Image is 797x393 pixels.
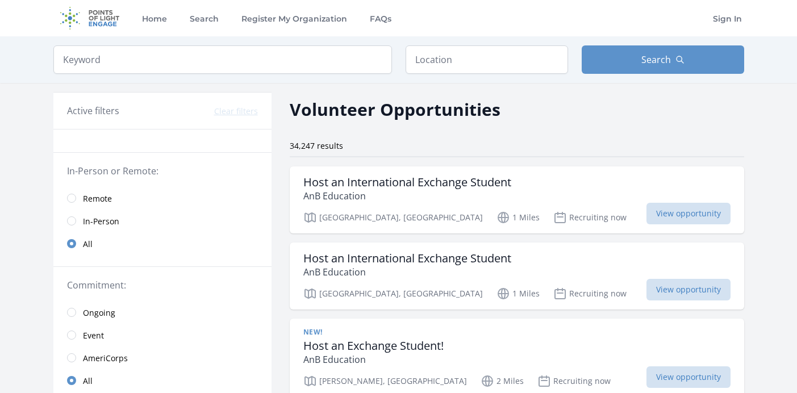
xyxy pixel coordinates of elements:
[406,45,568,74] input: Location
[481,374,524,388] p: 2 Miles
[53,369,272,392] a: All
[646,366,731,388] span: View opportunity
[67,104,119,118] h3: Active filters
[582,45,744,74] button: Search
[53,301,272,324] a: Ongoing
[303,339,444,353] h3: Host an Exchange Student!
[83,216,119,227] span: In-Person
[303,287,483,300] p: [GEOGRAPHIC_DATA], [GEOGRAPHIC_DATA]
[53,324,272,346] a: Event
[290,97,500,122] h2: Volunteer Opportunities
[303,189,511,203] p: AnB Education
[83,353,128,364] span: AmeriCorps
[303,374,467,388] p: [PERSON_NAME], [GEOGRAPHIC_DATA]
[83,375,93,387] span: All
[53,232,272,255] a: All
[53,45,392,74] input: Keyword
[303,265,511,279] p: AnB Education
[553,287,627,300] p: Recruiting now
[553,211,627,224] p: Recruiting now
[67,164,258,178] legend: In-Person or Remote:
[303,328,323,337] span: New!
[83,330,104,341] span: Event
[290,140,343,151] span: 34,247 results
[303,211,483,224] p: [GEOGRAPHIC_DATA], [GEOGRAPHIC_DATA]
[53,346,272,369] a: AmeriCorps
[496,287,540,300] p: 1 Miles
[83,239,93,250] span: All
[83,307,115,319] span: Ongoing
[67,278,258,292] legend: Commitment:
[646,279,731,300] span: View opportunity
[290,243,744,310] a: Host an International Exchange Student AnB Education [GEOGRAPHIC_DATA], [GEOGRAPHIC_DATA] 1 Miles...
[646,203,731,224] span: View opportunity
[214,106,258,117] button: Clear filters
[290,166,744,233] a: Host an International Exchange Student AnB Education [GEOGRAPHIC_DATA], [GEOGRAPHIC_DATA] 1 Miles...
[53,187,272,210] a: Remote
[303,353,444,366] p: AnB Education
[641,53,671,66] span: Search
[83,193,112,204] span: Remote
[537,374,611,388] p: Recruiting now
[496,211,540,224] p: 1 Miles
[53,210,272,232] a: In-Person
[303,175,511,189] h3: Host an International Exchange Student
[303,252,511,265] h3: Host an International Exchange Student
